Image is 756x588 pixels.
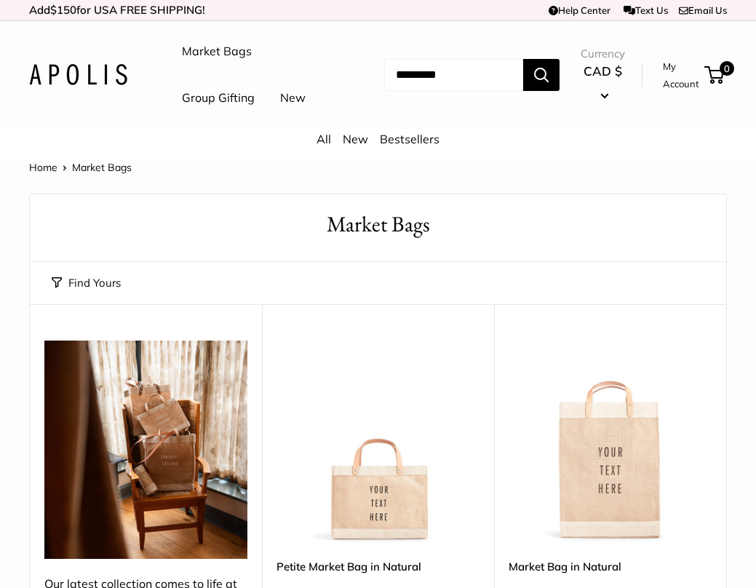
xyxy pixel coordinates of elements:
[380,132,439,146] a: Bestsellers
[44,341,247,559] img: Our latest collection comes to life at UK's Estelle Manor, where winter mornings glow and the hol...
[509,341,712,544] a: Market Bag in NaturalMarket Bag in Natural
[276,341,480,544] img: Petite Market Bag in Natural
[29,158,132,177] nav: Breadcrumb
[317,132,331,146] a: All
[549,4,610,16] a: Help Center
[624,4,668,16] a: Text Us
[523,59,560,91] button: Search
[72,161,132,174] span: Market Bags
[384,59,523,91] input: Search...
[663,57,699,93] a: My Account
[706,66,724,84] a: 0
[584,63,622,79] span: CAD $
[720,61,734,76] span: 0
[50,3,76,17] span: $150
[52,273,121,293] button: Find Yours
[29,64,127,85] img: Apolis
[276,558,480,575] a: Petite Market Bag in Natural
[280,87,306,109] a: New
[29,161,57,174] a: Home
[182,87,255,109] a: Group Gifting
[509,558,712,575] a: Market Bag in Natural
[679,4,727,16] a: Email Us
[52,209,704,240] h1: Market Bags
[581,44,625,64] span: Currency
[182,41,252,63] a: Market Bags
[509,341,712,544] img: Market Bag in Natural
[343,132,368,146] a: New
[276,341,480,544] a: Petite Market Bag in NaturalPetite Market Bag in Natural
[581,60,625,106] button: CAD $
